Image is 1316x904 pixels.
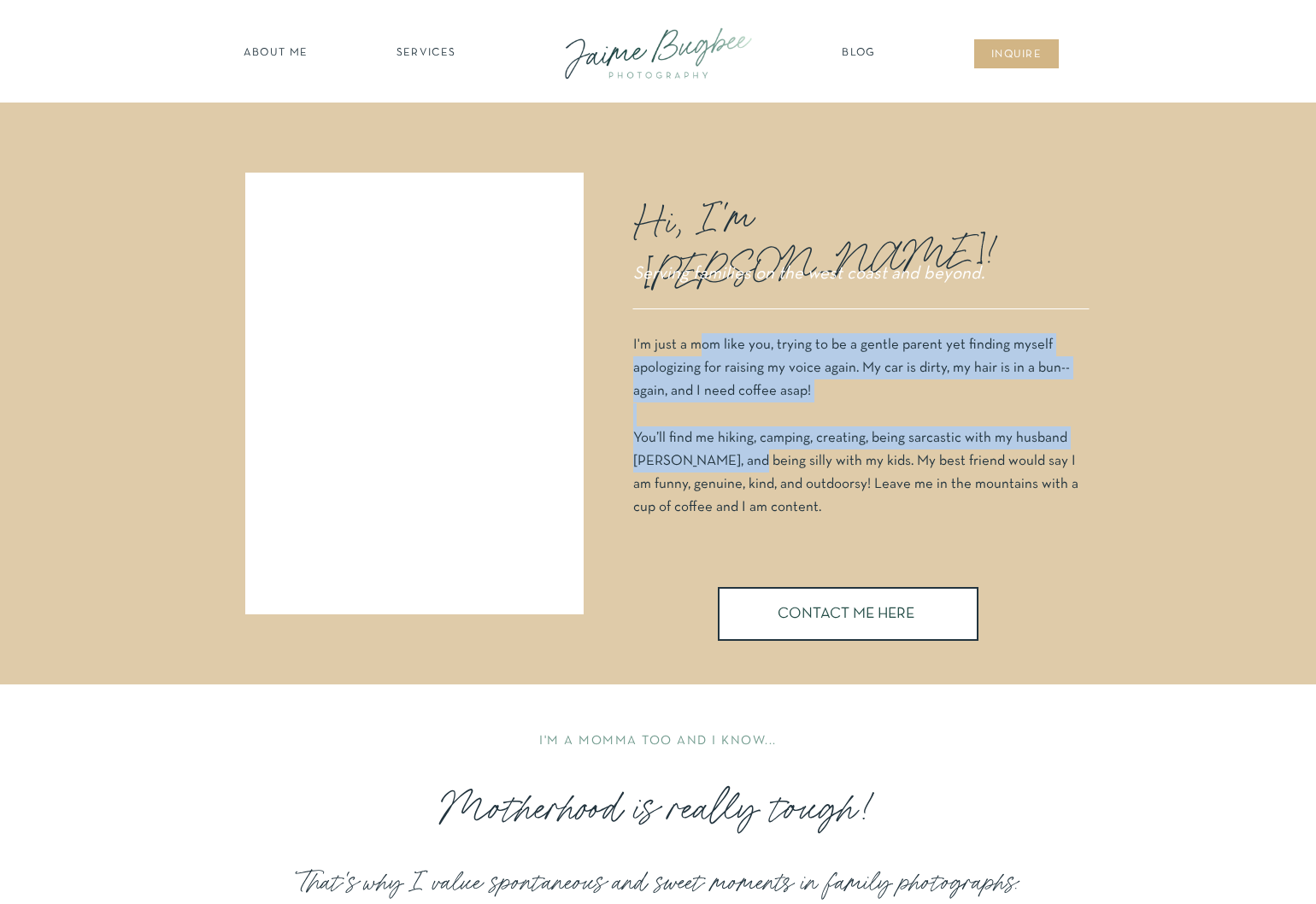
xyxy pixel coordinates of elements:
[778,607,919,626] a: CONTACT ME HERE
[633,175,978,255] p: Hi, I'm [PERSON_NAME]!
[982,47,1051,64] a: inqUIre
[837,45,880,62] a: Blog
[259,188,571,600] iframe: 909373527
[238,45,313,62] a: about ME
[378,45,474,62] a: SERVICES
[397,732,919,751] h2: I'M A MOMMA TOO AND I KNOW...
[388,782,928,836] h3: Motherhood is really tough!
[633,333,1085,538] p: I'm just a mom like you, trying to be a gentle parent yet finding myself apologizing for raising ...
[633,266,984,282] i: Serving families on the west coast and beyond.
